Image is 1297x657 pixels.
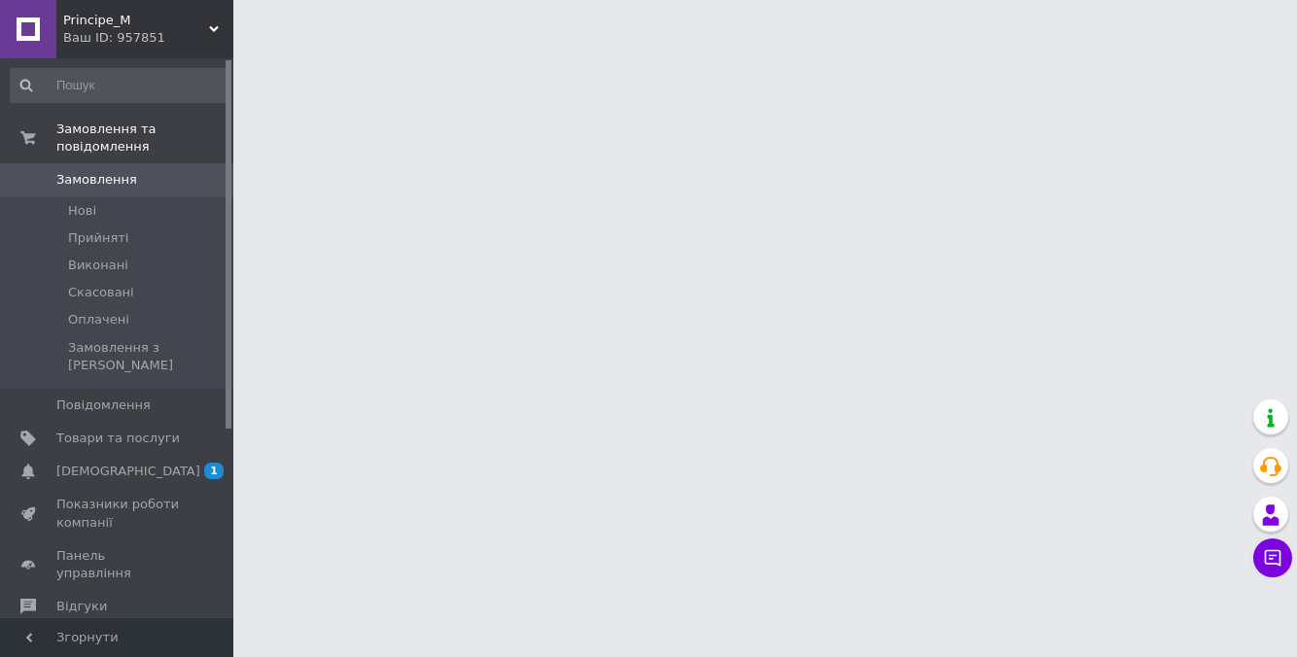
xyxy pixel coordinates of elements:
span: Показники роботи компанії [56,496,180,531]
button: Чат з покупцем [1253,538,1292,577]
span: Замовлення з [PERSON_NAME] [68,339,228,374]
span: Повідомлення [56,397,151,414]
span: Нові [68,202,96,220]
span: Principe_M [63,12,209,29]
span: Оплачені [68,311,129,328]
div: Ваш ID: 957851 [63,29,233,47]
span: Прийняті [68,229,128,247]
span: 1 [204,463,224,479]
span: Скасовані [68,284,134,301]
input: Пошук [10,68,229,103]
span: Відгуки [56,598,107,615]
span: Замовлення [56,171,137,189]
span: Товари та послуги [56,430,180,447]
span: [DEMOGRAPHIC_DATA] [56,463,200,480]
span: Замовлення та повідомлення [56,121,233,156]
span: Виконані [68,257,128,274]
span: Панель управління [56,547,180,582]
